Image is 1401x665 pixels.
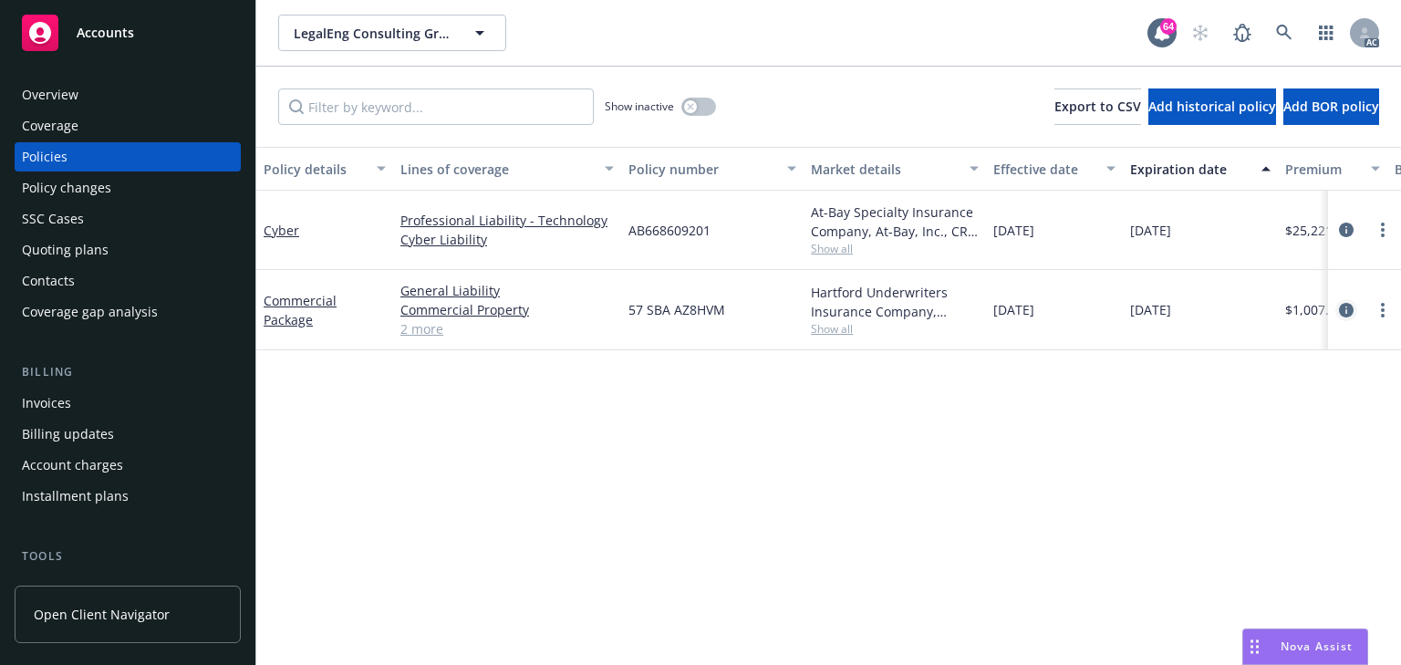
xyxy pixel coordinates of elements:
[15,173,241,203] a: Policy changes
[1285,160,1360,179] div: Premium
[22,451,123,480] div: Account charges
[15,235,241,265] a: Quoting plans
[1054,88,1141,125] button: Export to CSV
[1283,88,1379,125] button: Add BOR policy
[804,147,986,191] button: Market details
[605,99,674,114] span: Show inactive
[1242,629,1368,665] button: Nova Assist
[22,80,78,109] div: Overview
[15,420,241,449] a: Billing updates
[1285,221,1351,240] span: $25,221.00
[77,26,134,40] span: Accounts
[993,160,1095,179] div: Effective date
[1278,147,1387,191] button: Premium
[15,111,241,140] a: Coverage
[15,451,241,480] a: Account charges
[393,147,621,191] button: Lines of coverage
[621,147,804,191] button: Policy number
[1283,98,1379,115] span: Add BOR policy
[400,160,594,179] div: Lines of coverage
[811,203,979,241] div: At-Bay Specialty Insurance Company, At-Bay, Inc., CRC Group
[1148,88,1276,125] button: Add historical policy
[22,482,129,511] div: Installment plans
[986,147,1123,191] button: Effective date
[1130,160,1251,179] div: Expiration date
[811,241,979,256] span: Show all
[15,363,241,381] div: Billing
[22,420,114,449] div: Billing updates
[22,297,158,327] div: Coverage gap analysis
[256,147,393,191] button: Policy details
[1123,147,1278,191] button: Expiration date
[15,266,241,296] a: Contacts
[22,173,111,203] div: Policy changes
[15,389,241,418] a: Invoices
[811,321,979,337] span: Show all
[1130,221,1171,240] span: [DATE]
[1372,219,1394,241] a: more
[993,221,1034,240] span: [DATE]
[22,142,67,171] div: Policies
[22,204,84,234] div: SSC Cases
[15,142,241,171] a: Policies
[1224,15,1261,51] a: Report a Bug
[1285,300,1344,319] span: $1,007.00
[1130,300,1171,319] span: [DATE]
[22,235,109,265] div: Quoting plans
[628,221,711,240] span: AB668609201
[264,292,337,328] a: Commercial Package
[294,24,451,43] span: LegalEng Consulting Group
[22,111,78,140] div: Coverage
[1243,629,1266,664] div: Drag to move
[400,300,614,319] a: Commercial Property
[993,300,1034,319] span: [DATE]
[15,547,241,566] div: Tools
[1335,299,1357,321] a: circleInformation
[22,389,71,418] div: Invoices
[400,281,614,300] a: General Liability
[628,300,725,319] span: 57 SBA AZ8HVM
[1372,299,1394,321] a: more
[15,7,241,58] a: Accounts
[1160,18,1177,35] div: 64
[264,160,366,179] div: Policy details
[278,88,594,125] input: Filter by keyword...
[22,266,75,296] div: Contacts
[15,80,241,109] a: Overview
[1266,15,1302,51] a: Search
[811,160,959,179] div: Market details
[278,15,506,51] button: LegalEng Consulting Group
[15,297,241,327] a: Coverage gap analysis
[1148,98,1276,115] span: Add historical policy
[15,204,241,234] a: SSC Cases
[628,160,776,179] div: Policy number
[400,230,614,249] a: Cyber Liability
[264,222,299,239] a: Cyber
[1335,219,1357,241] a: circleInformation
[400,211,614,230] a: Professional Liability - Technology
[34,605,170,624] span: Open Client Navigator
[811,283,979,321] div: Hartford Underwriters Insurance Company, Hartford Insurance Group
[1308,15,1344,51] a: Switch app
[1281,639,1353,654] span: Nova Assist
[1054,98,1141,115] span: Export to CSV
[1182,15,1219,51] a: Start snowing
[400,319,614,338] a: 2 more
[15,482,241,511] a: Installment plans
